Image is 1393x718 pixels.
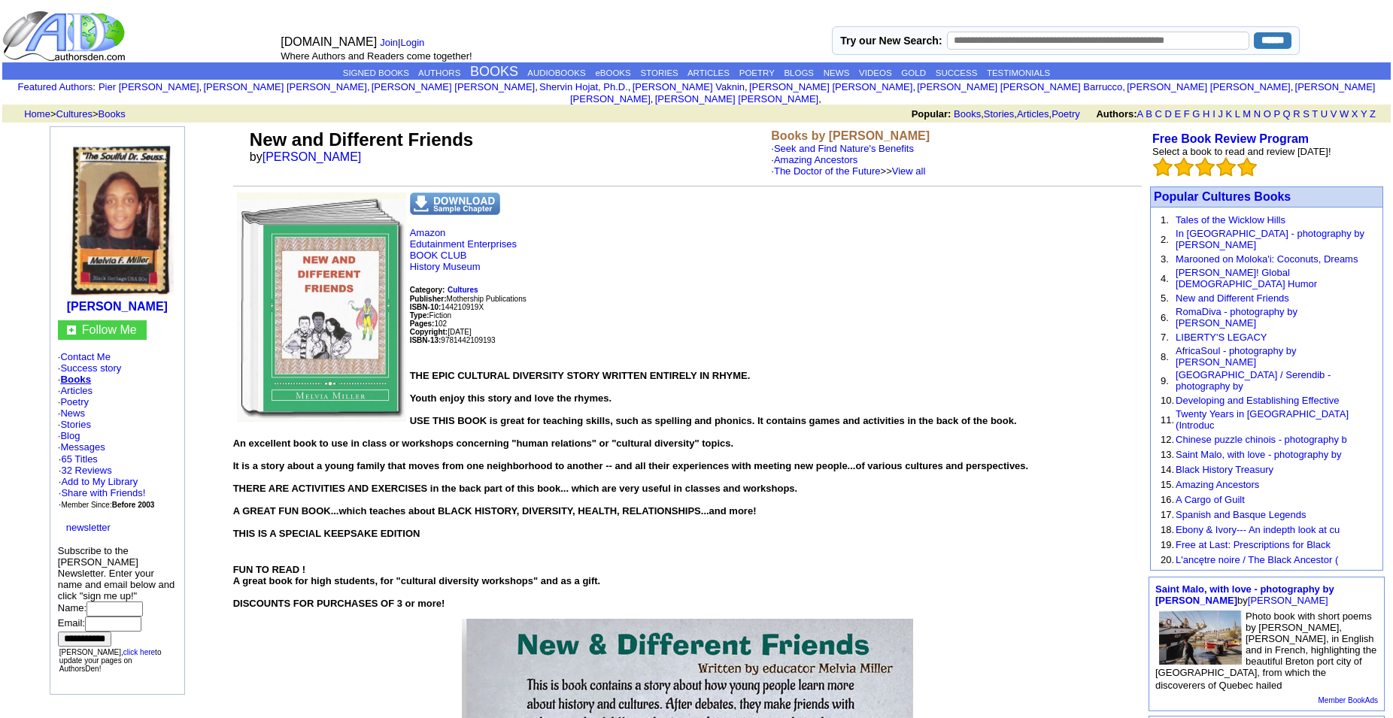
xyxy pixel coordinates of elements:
[1152,132,1309,145] a: Free Book Review Program
[370,83,372,92] font: i
[470,64,518,79] a: BOOKS
[1161,479,1174,490] font: 15.
[633,81,745,92] a: [PERSON_NAME] Vaknin
[1153,157,1173,177] img: bigemptystars.png
[1176,539,1331,550] a: Free at Last: Prescriptions for Black
[1273,108,1279,120] a: P
[66,522,111,533] a: newsletter
[1176,434,1347,445] a: Chinese puzzle chinois - photography b
[1312,108,1318,120] a: T
[1370,108,1376,120] a: Z
[67,326,76,335] img: gc.jpg
[410,320,447,328] font: 102
[18,81,93,92] a: Featured Authors
[739,68,775,77] a: POETRY
[1096,108,1137,120] b: Authors:
[1161,234,1169,245] font: 2.
[1174,108,1181,120] a: E
[1125,83,1127,92] font: i
[1161,375,1169,386] font: 9.
[1176,253,1358,265] a: Marooned on Moloka'i: Coconuts, Dreams
[1303,108,1310,120] a: S
[1176,524,1340,535] a: Ebony & Ivory--- An indepth look at cu
[99,108,126,120] a: Books
[687,68,730,77] a: ARTICLES
[60,407,85,419] a: News
[936,68,978,77] a: SUCCESS
[1161,351,1169,362] font: 8.
[410,303,484,311] font: 144210919X
[1176,369,1331,392] a: [GEOGRAPHIC_DATA] / Serendib - photography by
[1164,108,1171,120] a: D
[917,81,1122,92] a: [PERSON_NAME] [PERSON_NAME] Barrucco
[1218,108,1223,120] a: J
[1235,108,1240,120] a: L
[263,150,362,163] a: [PERSON_NAME]
[60,419,90,430] a: Stories
[1161,292,1169,304] font: 5.
[237,192,406,422] img: See larger image
[250,150,372,163] font: by
[61,453,97,465] a: 65 Titles
[1161,464,1174,475] font: 14.
[1161,494,1174,505] font: 16.
[1176,554,1338,565] a: L'ancętre noire / The Black Ancestor (
[60,351,110,362] a: Contact Me
[1184,108,1190,120] a: F
[380,37,398,48] a: Join
[1176,332,1267,343] a: LIBERTY'S LEGACY
[281,50,472,62] font: Where Authors and Readers come together!
[1243,108,1251,120] a: M
[1176,509,1306,520] a: Spanish and Basque Legends
[539,81,628,92] a: Shervin Hojat, Ph.D.
[82,323,137,336] font: Follow Me
[1176,395,1339,406] a: Developing and Establishing Effective
[1192,108,1200,120] a: G
[1248,595,1328,606] a: [PERSON_NAME]
[771,129,930,142] b: Books by [PERSON_NAME]
[784,68,814,77] a: BLOGS
[840,35,942,47] label: Try our New Search:
[410,261,481,272] a: History Museum
[595,68,630,77] a: eBOOKS
[1161,554,1174,565] font: 20.
[1212,108,1215,120] a: I
[987,68,1050,77] a: TESTIMONIALS
[400,37,424,48] a: Login
[1017,108,1049,120] a: Articles
[60,396,89,407] a: Poetry
[2,10,129,62] img: logo_ad.gif
[1161,332,1169,343] font: 7.
[410,295,447,303] b: Publisher:
[1352,108,1358,120] a: X
[1293,83,1294,92] font: i
[1155,108,1161,120] a: C
[655,93,818,105] a: [PERSON_NAME] [PERSON_NAME]
[1361,108,1367,120] a: Y
[60,441,105,453] a: Messages
[892,165,926,177] a: View all
[1161,524,1174,535] font: 18.
[60,374,91,385] a: Books
[410,286,445,294] b: Category:
[774,154,857,165] a: Amazing Ancestors
[123,648,155,656] a: click here
[24,108,50,120] a: Home
[630,83,632,92] font: i
[912,108,951,120] b: Popular:
[61,487,145,498] a: Share with Friends!
[67,300,168,313] a: [PERSON_NAME]
[1176,228,1364,250] a: In [GEOGRAPHIC_DATA] - photography by [PERSON_NAME]
[1293,108,1300,120] a: R
[343,68,409,77] a: SIGNED BOOKS
[1161,449,1174,460] font: 13.
[99,81,1376,105] font: , , , , , , , , , ,
[1146,108,1152,120] a: B
[112,501,155,509] b: Before 2003
[380,37,429,48] font: |
[1176,449,1341,460] a: Saint Malo, with love - photography by
[1152,146,1331,157] font: Select a book to read and review [DATE]!
[1137,108,1143,120] a: A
